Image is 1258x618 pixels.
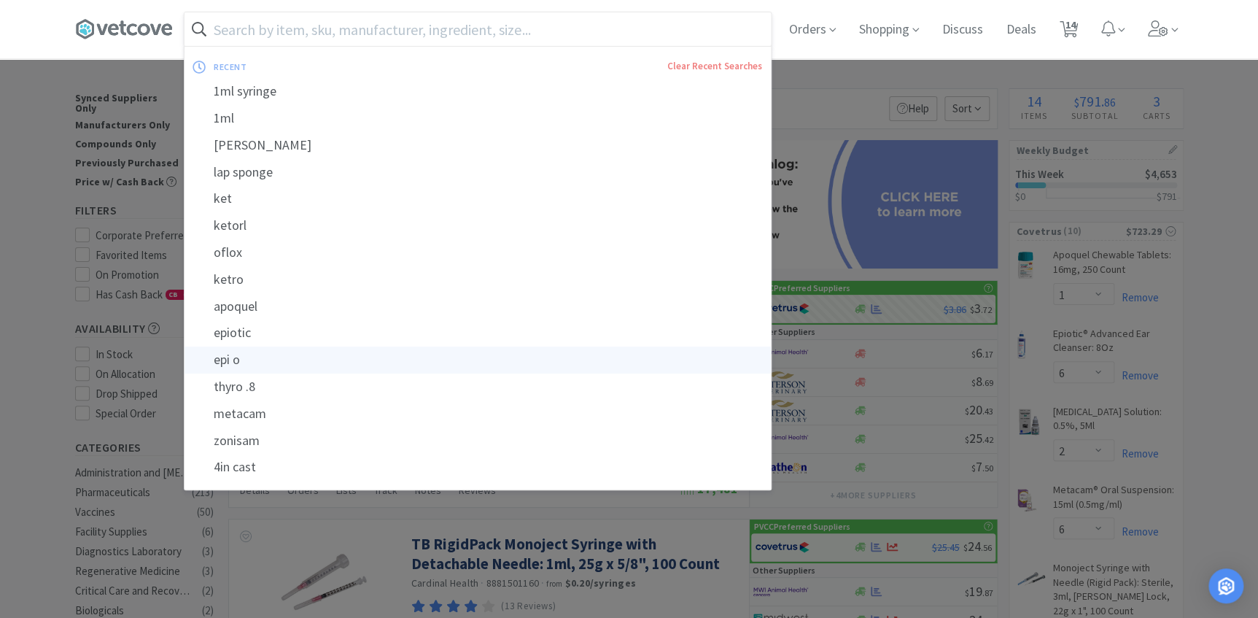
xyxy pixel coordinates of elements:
div: thyro .8 [185,374,771,401]
div: oflox [185,239,771,266]
div: recent [214,55,457,78]
div: 1ml [185,105,771,132]
div: epiotic [185,320,771,347]
div: epi o [185,347,771,374]
div: apoquel [185,293,771,320]
div: 4in cast [185,454,771,481]
div: zonisam [185,428,771,455]
div: Open Intercom Messenger [1208,568,1243,603]
a: Discuss [936,23,989,36]
a: Clear Recent Searches [667,60,762,72]
input: Search by item, sku, manufacturer, ingredient, size... [185,12,771,46]
div: ketro [185,266,771,293]
div: lap sponge [185,159,771,186]
a: 14 [1054,25,1084,38]
div: [PERSON_NAME] [185,132,771,159]
div: metacam [185,401,771,428]
div: 1ml syringe [185,78,771,105]
div: ketorl [185,212,771,239]
div: ket [185,185,771,212]
a: Deals [1001,23,1042,36]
